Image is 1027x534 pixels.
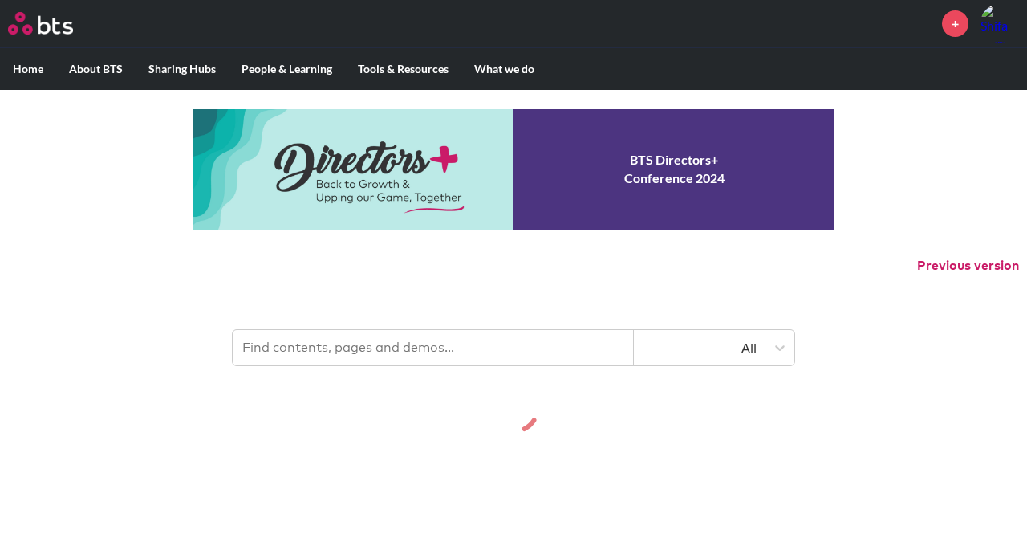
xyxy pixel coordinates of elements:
[942,10,968,37] a: +
[56,48,136,90] label: About BTS
[345,48,461,90] label: Tools & Resources
[233,330,634,365] input: Find contents, pages and demos...
[461,48,547,90] label: What we do
[229,48,345,90] label: People & Learning
[136,48,229,90] label: Sharing Hubs
[917,257,1019,275] button: Previous version
[980,4,1019,43] a: Profile
[642,339,757,357] div: All
[193,109,834,230] a: Conference 2024
[8,12,103,35] a: Go home
[8,12,73,35] img: BTS Logo
[980,4,1019,43] img: Shifa Gumuruh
